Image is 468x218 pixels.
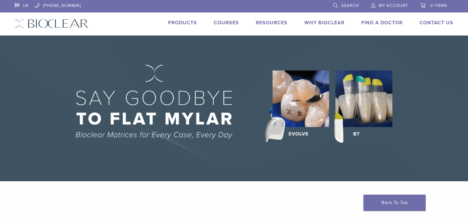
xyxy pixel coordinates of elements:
a: Why Bioclear [304,20,344,26]
span: Search [341,3,359,8]
a: Courses [214,20,239,26]
a: Products [168,20,197,26]
a: Contact Us [419,20,453,26]
a: Find A Doctor [361,20,403,26]
span: My Account [379,3,408,8]
img: Bioclear [15,19,88,28]
a: Back To Top [363,195,426,211]
span: 0 items [430,3,447,8]
a: Resources [256,20,288,26]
